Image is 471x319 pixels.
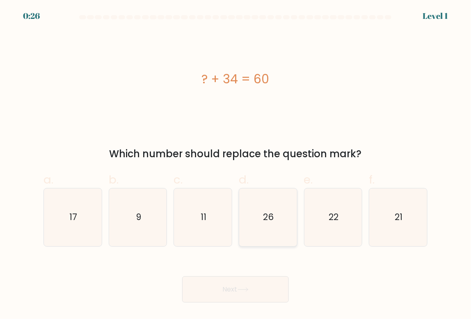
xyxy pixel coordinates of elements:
text: 17 [69,211,77,223]
text: 9 [136,211,141,223]
span: f. [369,172,375,188]
div: 0:26 [23,10,40,22]
div: Which number should replace the question mark? [48,147,423,161]
span: a. [43,172,53,188]
span: b. [109,172,119,188]
text: 22 [329,211,338,223]
text: 11 [201,211,206,223]
span: e. [304,172,313,188]
div: ? + 34 = 60 [43,70,428,88]
div: Level 1 [423,10,448,22]
button: Next [182,276,289,303]
text: 26 [263,211,274,223]
span: c. [174,172,183,188]
span: d. [239,172,249,188]
text: 21 [395,211,403,223]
